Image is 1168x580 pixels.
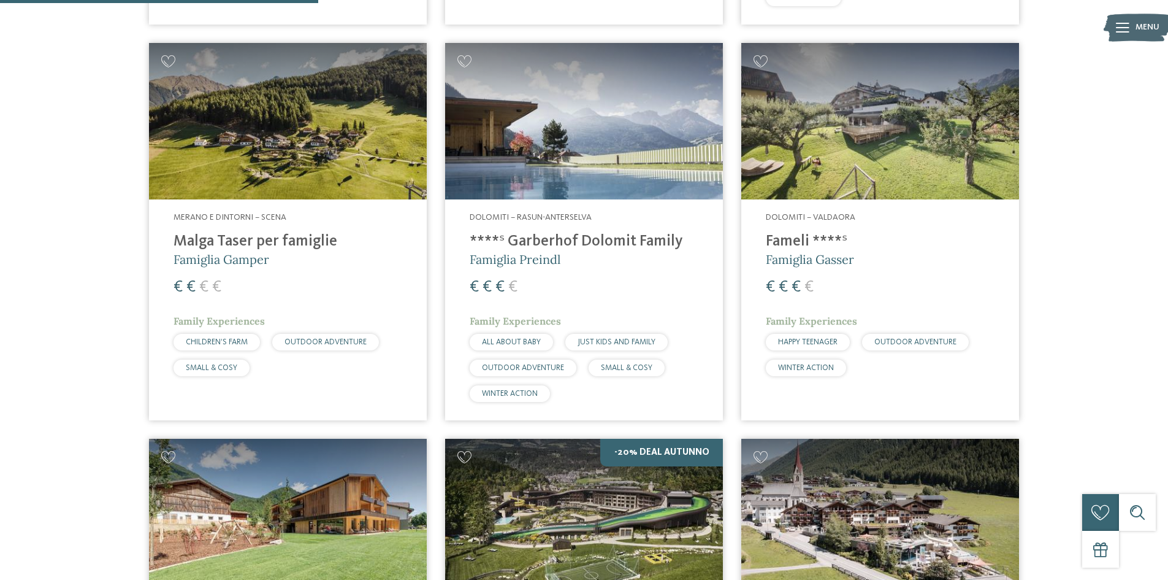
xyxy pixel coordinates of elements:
span: € [483,279,492,295]
img: Cercate un hotel per famiglie? Qui troverete solo i migliori! [741,43,1019,199]
span: € [174,279,183,295]
span: ALL ABOUT BABY [482,338,541,346]
img: Cercate un hotel per famiglie? Qui troverete solo i migliori! [149,43,427,199]
a: Cercate un hotel per famiglie? Qui troverete solo i migliori! Dolomiti – Valdaora Fameli ****ˢ Fa... [741,43,1019,420]
span: OUTDOOR ADVENTURE [284,338,367,346]
span: € [792,279,801,295]
a: Cercate un hotel per famiglie? Qui troverete solo i migliori! Dolomiti – Rasun-Anterselva ****ˢ G... [445,43,723,420]
span: € [508,279,517,295]
span: WINTER ACTION [482,390,538,398]
span: € [804,279,814,295]
img: Cercate un hotel per famiglie? Qui troverete solo i migliori! [445,43,723,199]
span: SMALL & COSY [601,364,652,372]
span: Dolomiti – Valdaora [766,213,855,222]
h4: ****ˢ Garberhof Dolomit Family [470,233,698,251]
span: € [766,279,775,295]
span: Famiglia Preindl [470,252,560,267]
span: € [212,279,221,295]
span: JUST KIDS AND FAMILY [578,338,655,346]
span: SMALL & COSY [186,364,237,372]
span: Famiglia Gasser [766,252,854,267]
span: € [470,279,479,295]
span: € [186,279,196,295]
span: Family Experiences [174,315,265,327]
span: Famiglia Gamper [174,252,269,267]
span: HAPPY TEENAGER [778,338,838,346]
span: CHILDREN’S FARM [186,338,248,346]
span: € [495,279,505,295]
span: OUTDOOR ADVENTURE [874,338,956,346]
h4: Malga Taser per famiglie [174,233,402,251]
span: Dolomiti – Rasun-Anterselva [470,213,592,222]
a: Cercate un hotel per famiglie? Qui troverete solo i migliori! Merano e dintorni – Scena Malga Tas... [149,43,427,420]
span: Merano e dintorni – Scena [174,213,286,222]
span: Family Experiences [470,315,561,327]
span: WINTER ACTION [778,364,834,372]
span: Family Experiences [766,315,857,327]
span: € [779,279,788,295]
span: OUTDOOR ADVENTURE [482,364,564,372]
span: € [199,279,208,295]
